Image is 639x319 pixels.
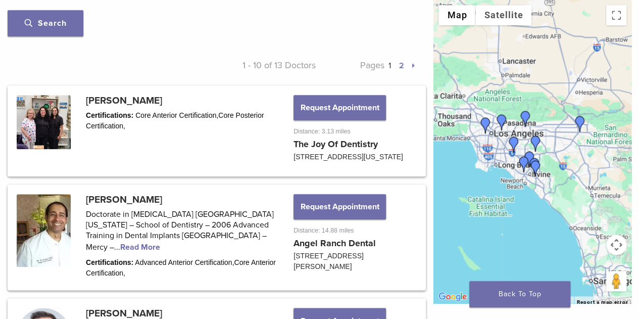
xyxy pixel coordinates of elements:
button: Request Appointment [293,95,385,120]
a: Report a map error [577,299,628,305]
div: Rice Dentistry [527,160,544,176]
div: Dr. Randy Fong [516,156,532,172]
div: Dr. Benjamin Lu [494,114,510,130]
button: Search [8,10,83,36]
button: Show street map [438,5,475,25]
a: Open this area in Google Maps (opens a new window) [436,290,469,303]
div: Dr. Frank Raymer [526,158,543,174]
a: 1 [388,61,390,71]
button: Request Appointment [293,194,385,219]
div: Dr. Rajeev Prasher [527,135,544,152]
div: Dr. Eddie Kao [521,151,537,167]
div: Dr. Richard Young [572,116,588,132]
button: Map camera controls [606,235,626,255]
div: Dr. Henry Chung [506,136,522,153]
div: Dr. Joy Helou [517,111,533,127]
a: 2 [399,61,404,71]
button: Toggle fullscreen view [606,5,626,25]
button: Drag Pegman onto the map to open Street View [606,271,626,291]
div: Dr. Henry Chung [477,117,494,133]
p: Pages [316,58,418,73]
button: Show satellite imagery [475,5,531,25]
a: Back To Top [469,281,570,307]
p: 1 - 10 of 13 Doctors [213,58,316,73]
span: Search [25,18,67,28]
img: Google [436,290,469,303]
